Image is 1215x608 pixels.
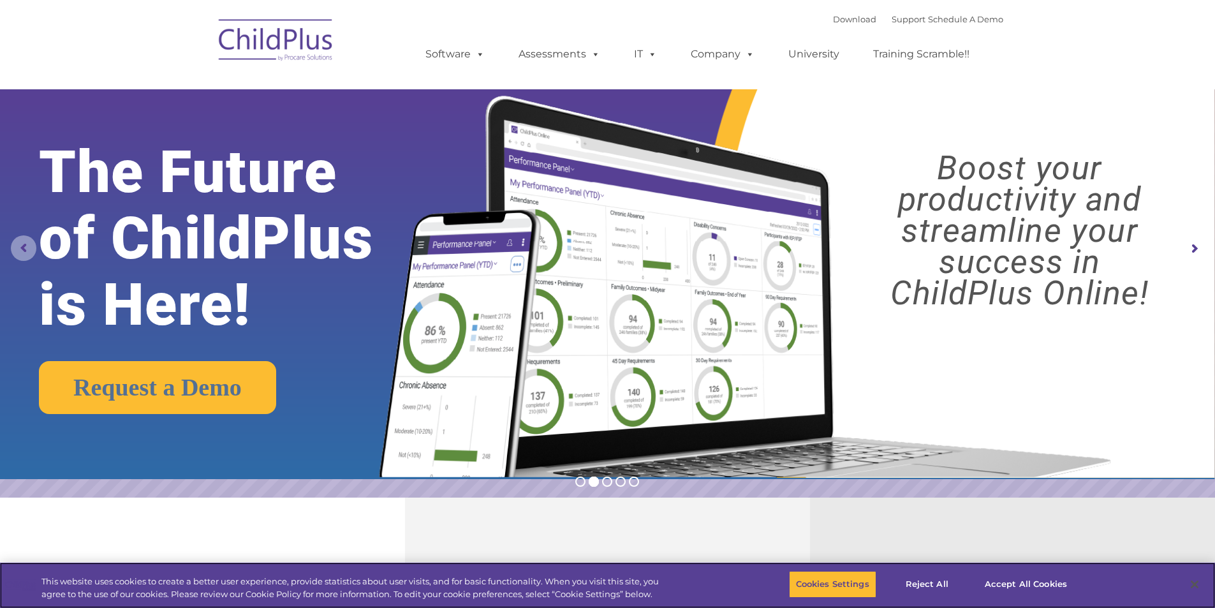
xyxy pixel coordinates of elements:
[177,137,232,146] span: Phone number
[506,41,613,67] a: Assessments
[978,571,1074,598] button: Accept All Cookies
[928,14,1003,24] a: Schedule A Demo
[39,361,276,414] a: Request a Demo
[833,14,876,24] a: Download
[892,14,925,24] a: Support
[833,14,1003,24] font: |
[678,41,767,67] a: Company
[860,41,982,67] a: Training Scramble!!
[789,571,876,598] button: Cookies Settings
[776,41,852,67] a: University
[41,575,668,600] div: This website uses cookies to create a better user experience, provide statistics about user visit...
[413,41,497,67] a: Software
[621,41,670,67] a: IT
[887,571,967,598] button: Reject All
[177,84,216,94] span: Last name
[39,139,427,338] rs-layer: The Future of ChildPlus is Here!
[1181,570,1209,598] button: Close
[839,152,1200,309] rs-layer: Boost your productivity and streamline your success in ChildPlus Online!
[212,10,340,74] img: ChildPlus by Procare Solutions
